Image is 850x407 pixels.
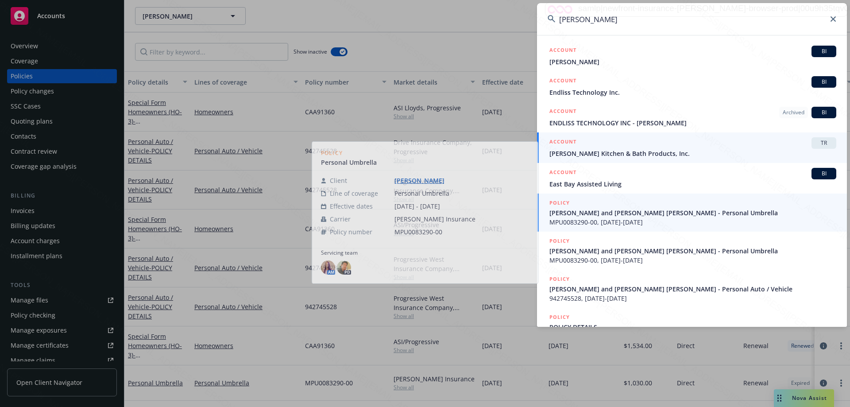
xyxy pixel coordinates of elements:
h5: POLICY [549,198,570,207]
h5: POLICY [549,275,570,283]
h5: ACCOUNT [549,137,576,148]
span: East Bay Assisted Living [549,179,836,189]
a: POLICY[PERSON_NAME] and [PERSON_NAME] [PERSON_NAME] - Personal UmbrellaMPU0083290-00, [DATE]-[DATE] [537,194,847,232]
h5: POLICY [549,236,570,245]
a: ACCOUNTArchivedBIENDLISS TECHNOLOGY INC - [PERSON_NAME] [537,102,847,132]
a: ACCOUNTBI[PERSON_NAME] [537,41,847,71]
span: MPU0083290-00, [DATE]-[DATE] [549,217,836,227]
a: POLICY[PERSON_NAME] and [PERSON_NAME] [PERSON_NAME] - Personal Auto / Vehicle942745528, [DATE]-[D... [537,270,847,308]
a: POLICYPOLICY DETAILS [537,308,847,346]
span: [PERSON_NAME] [549,57,836,66]
h5: ACCOUNT [549,107,576,117]
span: Endliss Technology Inc. [549,88,836,97]
span: BI [815,78,833,86]
span: MPU0083290-00, [DATE]-[DATE] [549,256,836,265]
h5: POLICY [549,313,570,322]
a: ACCOUNTTR[PERSON_NAME] Kitchen & Bath Products, Inc. [537,132,847,163]
h5: ACCOUNT [549,168,576,178]
a: ACCOUNTBIEast Bay Assisted Living [537,163,847,194]
input: Search... [537,3,847,35]
span: Archived [783,109,804,116]
a: POLICY[PERSON_NAME] and [PERSON_NAME] [PERSON_NAME] - Personal UmbrellaMPU0083290-00, [DATE]-[DATE] [537,232,847,270]
span: BI [815,47,833,55]
h5: ACCOUNT [549,46,576,56]
span: [PERSON_NAME] and [PERSON_NAME] [PERSON_NAME] - Personal Auto / Vehicle [549,284,836,294]
span: [PERSON_NAME] and [PERSON_NAME] [PERSON_NAME] - Personal Umbrella [549,246,836,256]
span: POLICY DETAILS [549,322,836,332]
h5: ACCOUNT [549,76,576,87]
span: [PERSON_NAME] Kitchen & Bath Products, Inc. [549,149,836,158]
span: ENDLISS TECHNOLOGY INC - [PERSON_NAME] [549,118,836,128]
span: [PERSON_NAME] and [PERSON_NAME] [PERSON_NAME] - Personal Umbrella [549,208,836,217]
span: 942745528, [DATE]-[DATE] [549,294,836,303]
span: TR [815,139,833,147]
a: ACCOUNTBIEndliss Technology Inc. [537,71,847,102]
span: BI [815,170,833,178]
span: BI [815,109,833,116]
